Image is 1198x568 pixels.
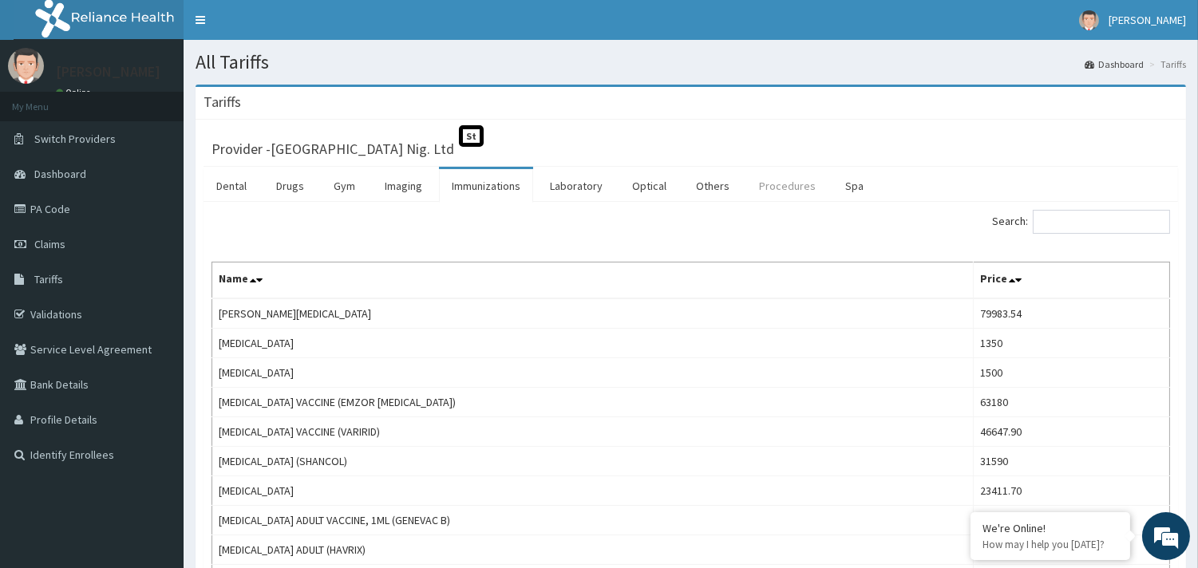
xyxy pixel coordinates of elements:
[212,476,974,506] td: [MEDICAL_DATA]
[992,210,1170,234] label: Search:
[973,358,1169,388] td: 1500
[212,417,974,447] td: [MEDICAL_DATA] VACCINE (VARIRID)
[439,169,533,203] a: Immunizations
[56,87,94,98] a: Online
[973,262,1169,299] th: Price
[30,80,65,120] img: d_794563401_company_1708531726252_794563401
[372,169,435,203] a: Imaging
[8,389,304,445] textarea: Type your message and hit 'Enter'
[212,358,974,388] td: [MEDICAL_DATA]
[683,169,742,203] a: Others
[212,298,974,329] td: [PERSON_NAME][MEDICAL_DATA]
[56,65,160,79] p: [PERSON_NAME]
[212,262,974,299] th: Name
[212,506,974,535] td: [MEDICAL_DATA] ADULT VACCINE, 1ML (GENEVAC B)
[1145,57,1186,71] li: Tariffs
[983,521,1118,535] div: We're Online!
[8,48,44,84] img: User Image
[34,167,86,181] span: Dashboard
[321,169,368,203] a: Gym
[973,506,1169,535] td: 17631.90
[746,169,828,203] a: Procedures
[212,535,974,565] td: [MEDICAL_DATA] ADULT (HAVRIX)
[83,89,268,110] div: Chat with us now
[973,447,1169,476] td: 31590
[973,417,1169,447] td: 46647.90
[1109,13,1186,27] span: [PERSON_NAME]
[1085,57,1144,71] a: Dashboard
[973,388,1169,417] td: 63180
[204,95,241,109] h3: Tariffs
[832,169,876,203] a: Spa
[93,178,220,339] span: We're online!
[196,52,1186,73] h1: All Tariffs
[619,169,679,203] a: Optical
[983,538,1118,551] p: How may I help you today?
[34,272,63,286] span: Tariffs
[204,169,259,203] a: Dental
[1079,10,1099,30] img: User Image
[973,298,1169,329] td: 79983.54
[212,447,974,476] td: [MEDICAL_DATA] (SHANCOL)
[212,329,974,358] td: [MEDICAL_DATA]
[1033,210,1170,234] input: Search:
[263,169,317,203] a: Drugs
[973,476,1169,506] td: 23411.70
[459,125,484,147] span: St
[212,388,974,417] td: [MEDICAL_DATA] VACCINE (EMZOR [MEDICAL_DATA])
[537,169,615,203] a: Laboratory
[34,132,116,146] span: Switch Providers
[212,142,454,156] h3: Provider - [GEOGRAPHIC_DATA] Nig. Ltd
[34,237,65,251] span: Claims
[262,8,300,46] div: Minimize live chat window
[973,329,1169,358] td: 1350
